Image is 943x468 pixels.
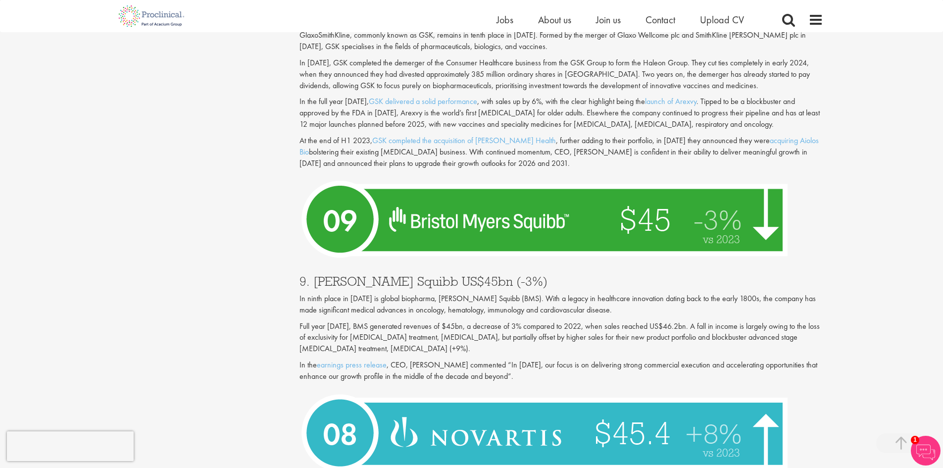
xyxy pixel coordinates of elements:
[299,57,823,92] p: In [DATE], GSK completed the demerger of the Consumer Healthcare business from the GSK Group to f...
[317,360,387,370] a: earnings press release
[299,135,823,169] p: At the end of H1 2023, , further adding to their portfolio, in [DATE] they announced they were bo...
[700,13,744,26] a: Upload CV
[596,13,621,26] a: Join us
[369,96,477,106] a: GSK delivered a solid performance
[372,135,556,146] a: GSK completed the acquisition of [PERSON_NAME] Health
[538,13,571,26] a: About us
[299,275,823,288] h3: 9. [PERSON_NAME] Squibb US$45bn (-3%)
[299,135,819,157] a: acquiring Aiolos Bio
[645,13,675,26] a: Contact
[7,431,134,461] iframe: reCAPTCHA
[299,321,823,355] p: Full year [DATE], BMS generated revenues of $45bn, a decrease of 3% compared to 2022, when sales ...
[299,360,823,382] p: In the , CEO, [PERSON_NAME] commented “In [DATE], our focus is on delivering strong commercial ex...
[299,293,823,316] p: In ninth place in [DATE] is global biopharma, [PERSON_NAME] Squibb (BMS). With a legacy in health...
[645,96,696,106] a: launch of Arexvy
[496,13,513,26] a: Jobs
[299,30,823,52] p: GlaxoSmithKline, commonly known as GSK, remains in tenth place in [DATE]. Formed by the merger of...
[911,436,941,466] img: Chatbot
[911,436,919,444] span: 1
[299,96,823,130] p: In the full year [DATE], , with sales up by 6%, with the clear highlight being the . Tipped to be...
